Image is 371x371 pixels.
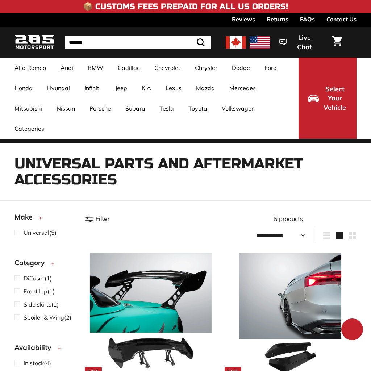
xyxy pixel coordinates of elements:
[24,288,47,295] span: Front Lip
[300,13,315,25] a: FAQs
[221,214,357,223] div: 5 products
[7,78,40,98] a: Honda
[24,274,52,283] span: (1)
[24,359,51,367] span: (4)
[111,58,147,78] a: Cadillac
[322,84,347,112] span: Select Your Vehicle
[267,13,288,25] a: Returns
[181,98,214,118] a: Toyota
[24,301,51,308] span: Side skirts
[108,78,134,98] a: Jeep
[24,359,44,367] span: In stock
[24,228,57,237] span: (5)
[14,212,38,222] span: Make
[257,58,284,78] a: Ford
[225,58,257,78] a: Dodge
[328,30,346,54] a: Cart
[147,58,188,78] a: Chevrolet
[24,275,45,282] span: Diffuser
[134,78,158,98] a: KIA
[65,36,211,49] input: Search
[82,98,118,118] a: Porsche
[14,210,73,228] button: Make
[53,58,80,78] a: Audi
[49,98,82,118] a: Nissan
[24,287,55,296] span: (1)
[14,34,54,51] img: Logo_285_Motorsport_areodynamics_components
[24,300,59,309] span: (1)
[7,98,49,118] a: Mitsubishi
[158,78,189,98] a: Lexus
[24,314,64,321] span: Spoiler & Wing
[80,58,111,78] a: BMW
[152,98,181,118] a: Tesla
[14,258,50,268] span: Category
[24,313,71,322] span: (2)
[14,255,73,274] button: Category
[24,229,49,236] span: Universal
[299,58,357,139] button: Select Your Vehicle
[290,33,318,51] span: Live Chat
[339,318,365,342] inbox-online-store-chat: Shopify online store chat
[7,118,51,139] a: Categories
[222,78,263,98] a: Mercedes
[232,13,255,25] a: Reviews
[118,98,152,118] a: Subaru
[83,2,288,11] h4: 📦 Customs Fees Prepaid for All US Orders!
[188,58,225,78] a: Chrysler
[40,78,77,98] a: Hyundai
[77,78,108,98] a: Infiniti
[214,98,262,118] a: Volkswagen
[189,78,222,98] a: Mazda
[14,156,357,188] h1: Universal Parts and Aftermarket Accessories
[84,210,110,228] button: Filter
[14,340,73,358] button: Availability
[14,342,57,353] span: Availability
[7,58,53,78] a: Alfa Romeo
[326,13,357,25] a: Contact Us
[270,29,328,56] button: Live Chat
